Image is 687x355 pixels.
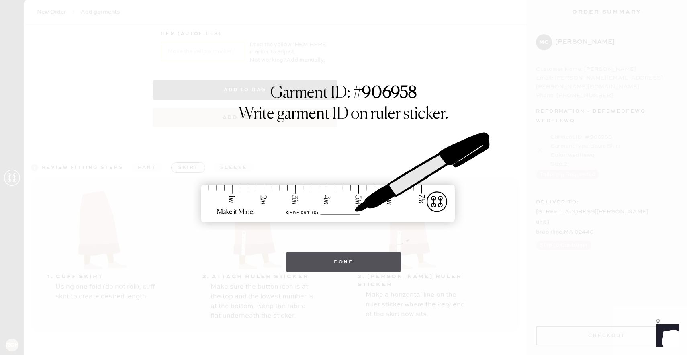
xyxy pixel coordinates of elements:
[193,112,494,244] img: ruler-sticker-sharpie.svg
[649,319,683,353] iframe: Front Chat
[362,85,417,101] strong: 906958
[239,105,448,124] h1: Write garment ID on ruler sticker.
[270,84,417,105] h1: Garment ID: #
[286,252,402,272] button: Done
